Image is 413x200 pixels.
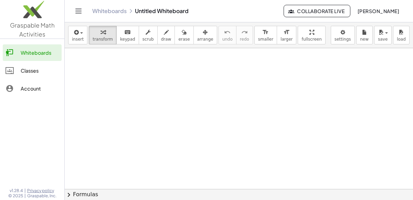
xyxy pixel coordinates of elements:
[120,37,135,42] span: keypad
[222,37,233,42] span: undo
[92,8,127,14] a: Whiteboards
[21,84,59,93] div: Account
[21,49,59,57] div: Whiteboards
[280,37,293,42] span: larger
[174,26,193,44] button: erase
[24,193,26,199] span: |
[262,28,269,36] i: format_size
[357,8,399,14] span: [PERSON_NAME]
[236,26,253,44] button: redoredo
[301,37,321,42] span: fullscreen
[139,26,158,44] button: scrub
[68,26,87,44] button: insert
[335,37,351,42] span: settings
[241,28,248,36] i: redo
[283,28,290,36] i: format_size
[3,80,62,97] a: Account
[24,188,26,193] span: |
[157,26,175,44] button: draw
[27,193,56,199] span: Graspable, Inc.
[27,188,56,193] a: Privacy policy
[356,26,373,44] button: new
[10,188,23,193] span: v1.28.4
[224,28,231,36] i: undo
[197,37,213,42] span: arrange
[374,26,392,44] button: save
[360,37,369,42] span: new
[219,26,236,44] button: undoundo
[3,44,62,61] a: Whiteboards
[89,26,117,44] button: transform
[93,37,113,42] span: transform
[254,26,277,44] button: format_sizesmaller
[161,37,171,42] span: draw
[289,8,345,14] span: Collaborate Live
[397,37,406,42] span: load
[298,26,325,44] button: fullscreen
[10,21,55,38] span: Graspable Math Activities
[65,189,413,200] button: chevron_rightFormulas
[65,191,73,199] span: chevron_right
[378,37,388,42] span: save
[124,28,131,36] i: keyboard
[331,26,355,44] button: settings
[3,62,62,79] a: Classes
[73,6,84,17] button: Toggle navigation
[8,193,23,199] span: © 2025
[142,37,154,42] span: scrub
[284,5,350,17] button: Collaborate Live
[258,37,273,42] span: smaller
[240,37,249,42] span: redo
[178,37,190,42] span: erase
[193,26,217,44] button: arrange
[352,5,405,17] button: [PERSON_NAME]
[21,66,59,75] div: Classes
[116,26,139,44] button: keyboardkeypad
[393,26,410,44] button: load
[277,26,296,44] button: format_sizelarger
[72,37,84,42] span: insert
